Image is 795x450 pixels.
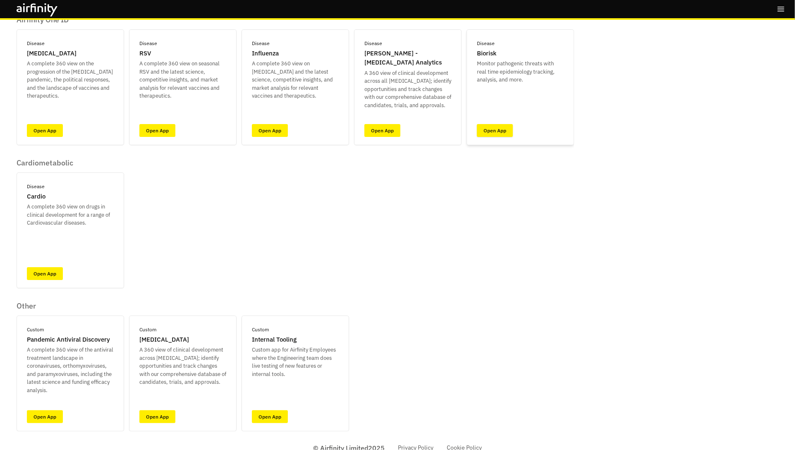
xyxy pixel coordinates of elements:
a: Open App [252,410,288,423]
p: Disease [364,40,382,47]
p: [PERSON_NAME] - [MEDICAL_DATA] Analytics [364,49,451,67]
p: Custom [27,326,44,333]
p: RSV [139,49,151,58]
p: Cardio [27,192,45,201]
p: Custom [139,326,156,333]
p: Influenza [252,49,279,58]
p: A complete 360 view on seasonal RSV and the latest science, competitive insights, and market anal... [139,60,226,100]
p: Custom [252,326,269,333]
a: Open App [27,410,63,423]
a: Open App [27,267,63,280]
a: Open App [27,124,63,137]
p: Disease [252,40,270,47]
p: Custom app for Airfinity Employees where the Engineering team does live testing of new features o... [252,346,339,378]
p: Internal Tooling [252,335,297,345]
p: Biorisk [477,49,496,58]
a: Open App [139,410,175,423]
p: Disease [477,40,495,47]
p: A complete 360 view of the antiviral treatment landscape in coronaviruses, orthomyxoviruses, and ... [27,346,114,394]
p: Monitor pathogenic threats with real time epidemiology tracking, analysis, and more. [477,60,564,84]
p: Disease [27,183,45,190]
a: Open App [477,124,513,137]
p: Cardiometabolic [17,158,124,168]
p: A complete 360 view on the progression of the [MEDICAL_DATA] pandemic, the political responses, a... [27,60,114,100]
p: [MEDICAL_DATA] [27,49,77,58]
p: Disease [139,40,157,47]
p: A 360 view of clinical development across [MEDICAL_DATA]; identify opportunities and track change... [139,346,226,386]
a: Open App [252,124,288,137]
p: [MEDICAL_DATA] [139,335,189,345]
p: Disease [27,40,45,47]
p: Other [17,302,349,311]
a: Open App [139,124,175,137]
p: A 360 view of clinical development across all [MEDICAL_DATA]; identify opportunities and track ch... [364,69,451,110]
a: Open App [364,124,400,137]
p: A complete 360 view on drugs in clinical development for a range of Cardiovascular diseases. [27,203,114,227]
p: A complete 360 view on [MEDICAL_DATA] and the latest science, competitive insights, and market an... [252,60,339,100]
p: Pandemic Antiviral Discovery [27,335,110,345]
